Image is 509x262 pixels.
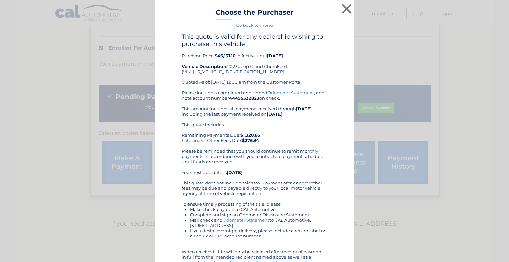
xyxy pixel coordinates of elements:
li: If you desire overnight delivery, please include a return label or a Fed Ex or UPS account number. [190,228,327,238]
li: Make check payable to CAL Automotive [190,207,327,212]
a: Odometer Statement [267,90,314,95]
b: $1,328.66 [240,132,260,138]
h3: Choose the Purchaser [216,8,294,20]
a: Odometer Statement [223,217,269,223]
h4: This quote is valid for any dealership wishing to purchase this vehicle [182,33,327,48]
strong: Vehicle Description: [182,64,227,69]
div: This quote includes: Remaining Payments Due: Late and/or Other Fees Due: [182,122,327,143]
li: Mail check and to CAL Automotive, [STREET_ADDRESS] [190,217,327,228]
b: $46,131.10 [215,53,236,58]
b: [DATE] [267,53,283,58]
b: $276.94 [242,138,259,143]
b: [DATE] [296,106,312,111]
li: Complete and sign an Odometer Disclosure Statement [190,212,327,217]
button: × [340,2,353,15]
div: Purchase Price: , effective until 2023 Jeep Grand Cherokee L (VIN: [US_VEHICLE_IDENTIFICATION_NUM... [182,33,327,90]
a: Go back to menu [236,23,273,28]
b: 44455532823 [229,95,259,101]
b: [DATE] [227,170,243,175]
b: [DATE] [267,111,283,117]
